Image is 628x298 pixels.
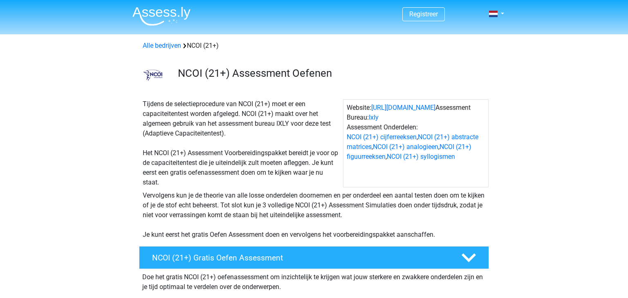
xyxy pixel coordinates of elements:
div: Vervolgens kun je de theorie van alle losse onderdelen doornemen en per onderdeel een aantal test... [139,191,489,240]
a: Registreer [409,10,438,18]
a: NCOI (21+) Gratis Oefen Assessment [136,246,492,269]
a: NCOI (21+) syllogismen [387,153,455,160]
a: Alle bedrijven [143,42,181,49]
a: [URL][DOMAIN_NAME] [371,104,435,111]
img: Assessly [132,7,191,26]
div: Website: Assessment Bureau: Assessment Onderdelen: , , , , [343,99,489,187]
div: Tijdens de selectieprocedure van NCOI (21+) moet er een capaciteitentest worden afgelegd. NCOI (2... [139,99,343,187]
h3: NCOI (21+) Assessment Oefenen [178,67,482,80]
a: NCOI (21+) cijferreeksen [347,133,417,141]
a: Ixly [369,113,379,121]
a: NCOI (21+) analogieen [373,143,438,151]
div: NCOI (21+) [139,41,489,51]
h4: NCOI (21+) Gratis Oefen Assessment [152,253,448,262]
div: Doe het gratis NCOI (21+) oefenassessment om inzichtelijk te krijgen wat jouw sterkere en zwakker... [139,269,489,292]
